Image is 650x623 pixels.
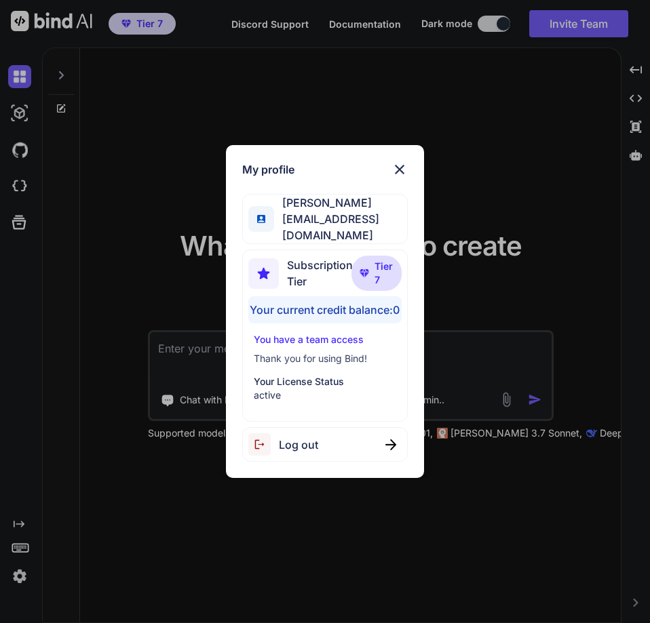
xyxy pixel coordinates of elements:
[254,388,397,402] p: active
[248,296,402,323] div: Your current credit balance: 0
[248,258,279,289] img: subscription
[248,433,279,456] img: logout
[254,333,397,346] p: You have a team access
[279,437,318,453] span: Log out
[274,195,407,211] span: [PERSON_NAME]
[254,352,397,365] p: Thank you for using Bind!
[375,260,394,287] span: Tier 7
[254,375,397,388] p: Your License Status
[274,211,407,243] span: [EMAIL_ADDRESS][DOMAIN_NAME]
[360,269,369,277] img: premium
[287,257,353,289] span: Subscription Tier
[385,439,396,450] img: close
[391,161,408,178] img: close
[257,215,266,224] img: profile
[242,161,294,178] h1: My profile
